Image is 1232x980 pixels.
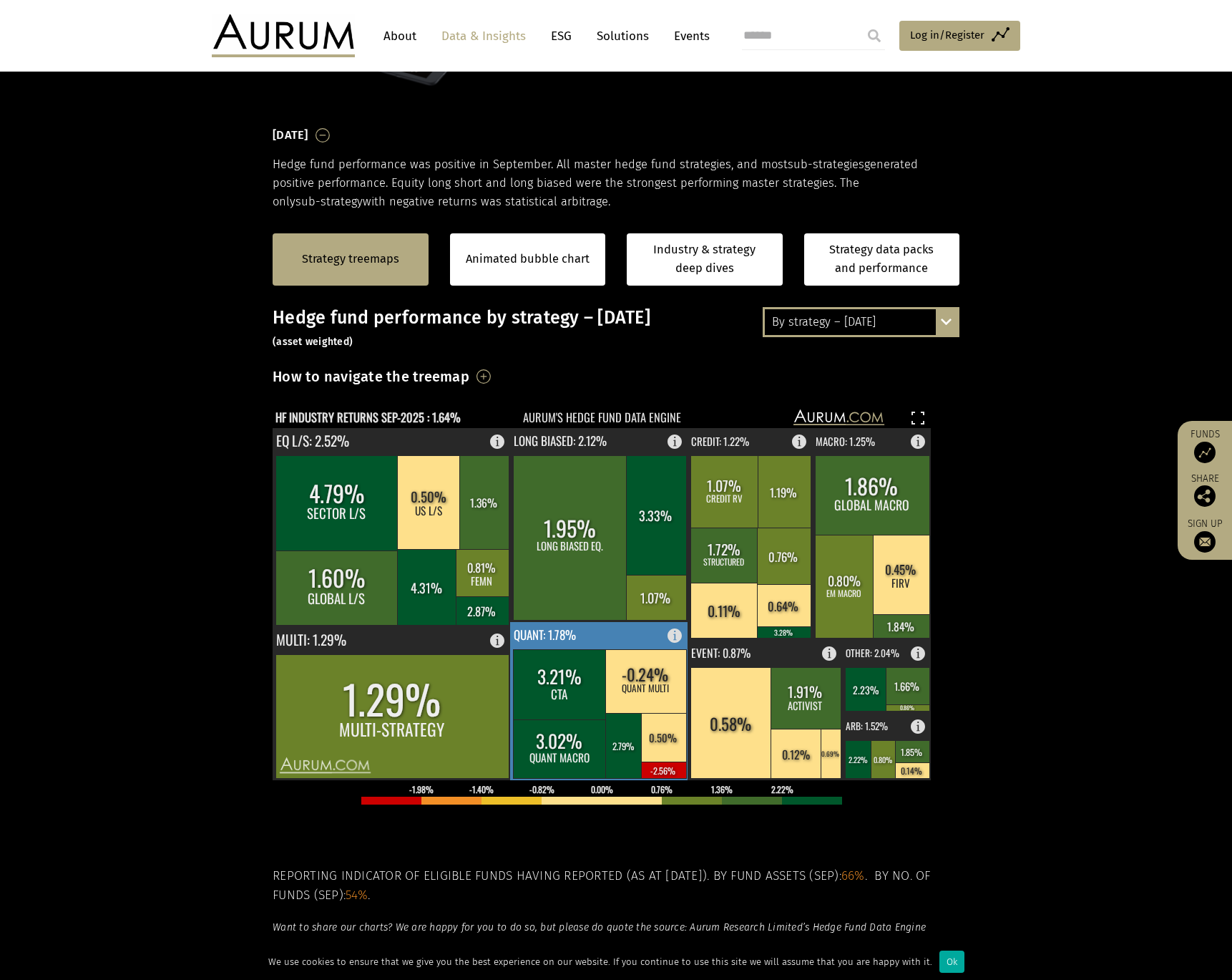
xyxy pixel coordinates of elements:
[273,125,308,146] h3: [DATE]
[273,336,353,348] small: (asset weighted)
[273,364,469,389] h3: How to navigate the treemap
[841,868,865,883] span: 66%
[1185,518,1225,553] a: Sign up
[804,233,960,286] a: Strategy data packs and performance
[765,309,957,335] div: By strategy – [DATE]
[273,921,926,933] em: Want to share our charts? We are happy for you to do so, but please do quote the source: Aurum Re...
[544,23,579,49] a: ESG
[466,250,590,268] a: Animated bubble chart
[899,21,1020,51] a: Log in/Register
[910,26,984,44] span: Log in/Register
[1185,474,1225,507] div: Share
[434,23,533,49] a: Data & Insights
[295,195,363,208] span: sub-strategy
[1194,485,1216,507] img: Share this post
[302,250,399,268] a: Strategy treemaps
[788,157,864,171] span: sub-strategies
[1194,531,1216,553] img: Sign up to our newsletter
[376,23,424,49] a: About
[1185,428,1225,463] a: Funds
[273,307,959,350] h3: Hedge fund performance by strategy – [DATE]
[346,888,368,903] span: 54%
[860,21,889,50] input: Submit
[212,14,355,57] img: Aurum
[273,155,959,212] p: Hedge fund performance was positive in September. All master hedge fund strategies, and most gene...
[590,23,656,49] a: Solutions
[939,951,964,973] div: Ok
[273,867,959,905] h5: Reporting indicator of eligible funds having reported (as at [DATE]). By fund assets (Sep): . By ...
[1194,442,1216,463] img: Access Funds
[627,233,783,286] a: Industry & strategy deep dives
[667,23,710,49] a: Events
